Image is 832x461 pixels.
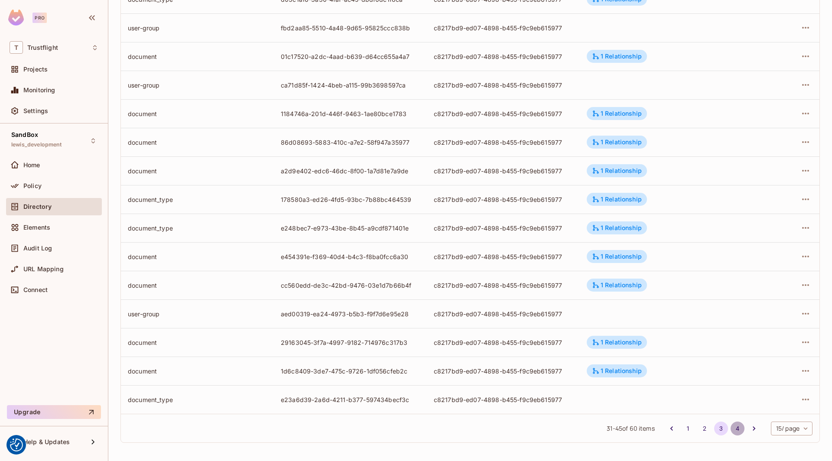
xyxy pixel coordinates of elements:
div: c8217bd9-ed07-4898-b455-f9c9eb615977 [434,81,573,89]
div: 29163045-3f7a-4997-9182-714976c317b3 [281,338,420,347]
div: document_type [128,396,267,404]
button: Consent Preferences [10,438,23,451]
div: user-group [128,81,267,89]
div: 15 / page [771,422,812,435]
div: 1 Relationship [592,338,642,346]
div: 1 Relationship [592,138,642,146]
div: c8217bd9-ed07-4898-b455-f9c9eb615977 [434,167,573,175]
span: Audit Log [23,245,52,252]
div: 1 Relationship [592,253,642,260]
div: c8217bd9-ed07-4898-b455-f9c9eb615977 [434,52,573,61]
div: user-group [128,310,267,318]
nav: pagination navigation [663,422,762,435]
span: SandBox [11,131,38,138]
button: Go to page 1 [681,422,695,435]
span: lewis_development [11,141,62,148]
div: c8217bd9-ed07-4898-b455-f9c9eb615977 [434,138,573,146]
div: 86d08693-5883-410c-a7e2-58f947a35977 [281,138,420,146]
div: c8217bd9-ed07-4898-b455-f9c9eb615977 [434,281,573,289]
div: c8217bd9-ed07-4898-b455-f9c9eb615977 [434,195,573,204]
img: SReyMgAAAABJRU5ErkJggg== [8,10,24,26]
div: c8217bd9-ed07-4898-b455-f9c9eb615977 [434,367,573,375]
div: document_type [128,195,267,204]
div: c8217bd9-ed07-4898-b455-f9c9eb615977 [434,110,573,118]
div: document [128,367,267,375]
button: Go to next page [747,422,761,435]
div: document [128,138,267,146]
div: 1184746a-201d-446f-9463-1ae80bce1783 [281,110,420,118]
div: e454391e-f369-40d4-b4c3-f8ba0fcc6a30 [281,253,420,261]
div: c8217bd9-ed07-4898-b455-f9c9eb615977 [434,24,573,32]
div: document [128,110,267,118]
div: aed00319-ea24-4973-b5b3-f9f7d6e95e28 [281,310,420,318]
button: Upgrade [7,405,101,419]
div: c8217bd9-ed07-4898-b455-f9c9eb615977 [434,224,573,232]
span: Projects [23,66,48,73]
div: c8217bd9-ed07-4898-b455-f9c9eb615977 [434,253,573,261]
div: document [128,281,267,289]
div: document [128,52,267,61]
div: 1 Relationship [592,281,642,289]
div: ca71d85f-1424-4beb-a115-99b3698597ca [281,81,420,89]
div: 1 Relationship [592,52,642,60]
div: fbd2aa85-5510-4a48-9d65-95825ccc838b [281,24,420,32]
span: Policy [23,182,42,189]
span: Directory [23,203,52,210]
span: Elements [23,224,50,231]
div: document [128,167,267,175]
div: 1 Relationship [592,367,642,375]
button: page 3 [714,422,728,435]
span: Settings [23,107,48,114]
span: Connect [23,286,48,293]
button: Go to page 4 [731,422,744,435]
div: 1 Relationship [592,224,642,232]
div: document_type [128,224,267,232]
span: URL Mapping [23,266,64,273]
div: 1 Relationship [592,195,642,203]
div: 1 Relationship [592,110,642,117]
div: cc560edd-de3c-42bd-9476-03e1d7b66b4f [281,281,420,289]
span: Monitoring [23,87,55,94]
div: c8217bd9-ed07-4898-b455-f9c9eb615977 [434,310,573,318]
span: Workspace: Trustflight [27,44,58,51]
div: 178580a3-ed26-4fd5-93bc-7b88bc464539 [281,195,420,204]
img: Revisit consent button [10,438,23,451]
button: Go to page 2 [698,422,712,435]
div: a2d9e402-edc6-46dc-8f00-1a7d81e7a9de [281,167,420,175]
span: Help & Updates [23,438,70,445]
div: 1d6c8409-3de7-475c-9726-1df056cfeb2c [281,367,420,375]
div: e23a6d39-2a6d-4211-b377-597434becf3c [281,396,420,404]
div: c8217bd9-ed07-4898-b455-f9c9eb615977 [434,338,573,347]
div: Pro [32,13,47,23]
span: T [10,41,23,54]
div: e248bec7-e973-43be-8b45-a9cdf871401e [281,224,420,232]
div: document [128,253,267,261]
span: 31 - 45 of 60 items [607,424,654,433]
div: 01c17520-a2dc-4aad-b639-d64cc655a4a7 [281,52,420,61]
div: document [128,338,267,347]
div: 1 Relationship [592,167,642,175]
div: c8217bd9-ed07-4898-b455-f9c9eb615977 [434,396,573,404]
span: Home [23,162,40,169]
div: user-group [128,24,267,32]
button: Go to previous page [665,422,679,435]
